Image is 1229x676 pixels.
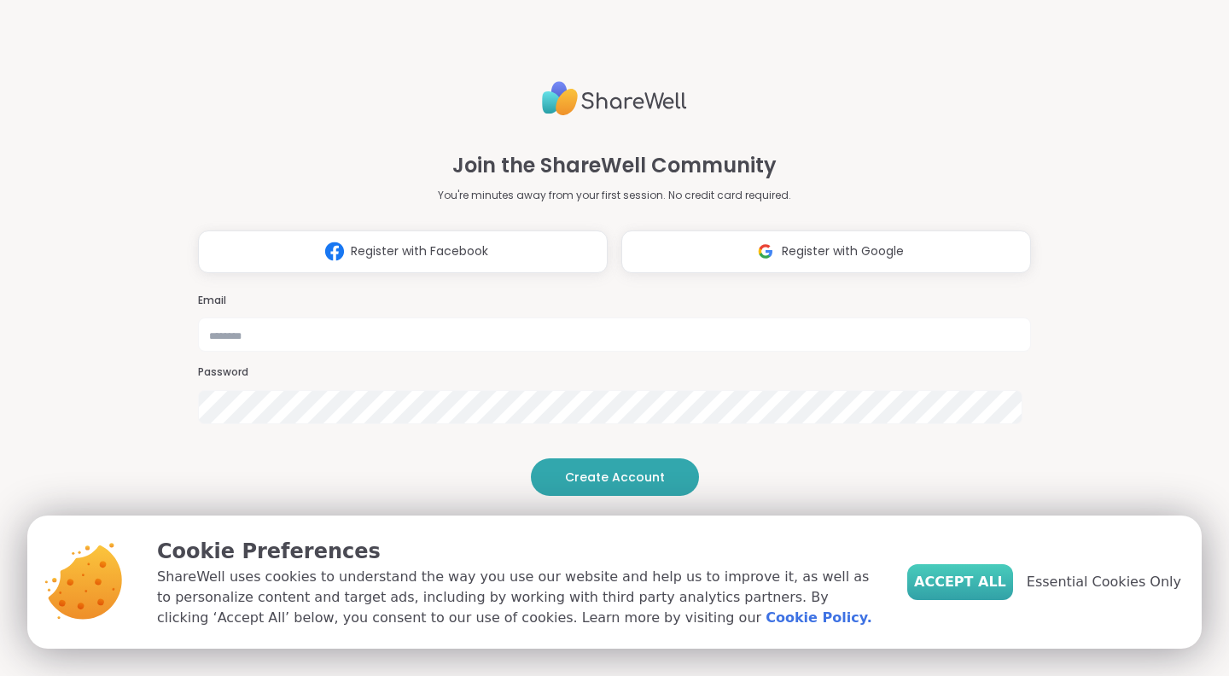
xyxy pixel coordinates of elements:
a: Cookie Policy. [766,608,871,628]
h1: Join the ShareWell Community [452,150,777,181]
button: Register with Facebook [198,230,608,273]
p: Cookie Preferences [157,536,880,567]
p: You're minutes away from your first session. No credit card required. [438,188,791,203]
span: Register with Google [782,242,904,260]
button: Register with Google [621,230,1031,273]
span: Create Account [565,469,665,486]
img: ShareWell Logo [542,74,687,123]
span: Essential Cookies Only [1027,572,1181,592]
button: Create Account [531,458,699,496]
h3: Password [198,365,1031,380]
img: ShareWell Logomark [749,236,782,267]
img: ShareWell Logomark [318,236,351,267]
h3: Email [198,294,1031,308]
span: Register with Facebook [351,242,488,260]
p: ShareWell uses cookies to understand the way you use our website and help us to improve it, as we... [157,567,880,628]
span: Accept All [914,572,1006,592]
button: Accept All [907,564,1013,600]
span: or [588,510,641,527]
